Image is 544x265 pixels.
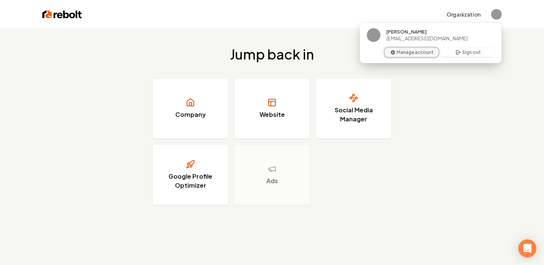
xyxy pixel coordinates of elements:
img: Rebolt Logo [42,9,82,20]
img: Ari Herberman [491,9,502,20]
button: Organization [442,8,485,21]
span: [PERSON_NAME] [386,28,427,35]
div: Open Intercom Messenger [518,239,536,257]
h3: Google Profile Optimizer [162,172,219,190]
h3: Ads [266,176,278,185]
button: Sign out [441,48,495,57]
span: [EMAIL_ADDRESS][DOMAIN_NAME] [386,35,468,42]
h3: Company [175,110,206,119]
h3: Social Media Manager [325,106,382,124]
h3: Website [260,110,285,119]
button: Close user button [491,9,502,20]
button: Manage account [385,48,438,57]
div: User button popover [360,23,502,63]
img: Ari Herberman [367,28,380,42]
h2: Jump back in [230,47,314,62]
